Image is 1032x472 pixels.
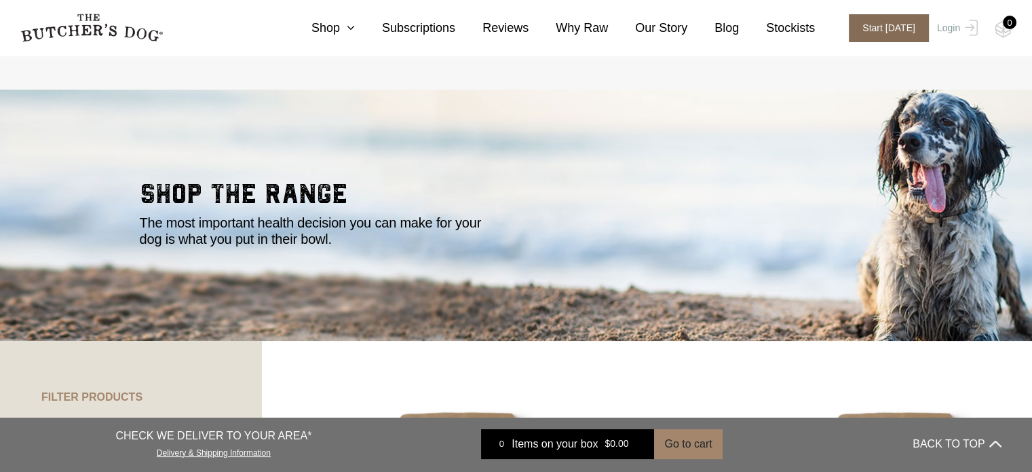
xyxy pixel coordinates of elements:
[608,19,687,37] a: Our Story
[491,437,512,451] div: 0
[934,14,978,42] a: Login
[115,428,311,444] p: CHECK WE DELIVER TO YOUR AREA*
[481,429,654,459] a: 0 Items on your box $0.00
[284,19,355,37] a: Shop
[1003,16,1016,29] div: 0
[355,19,455,37] a: Subscriptions
[157,445,271,458] a: Delivery & Shipping Information
[835,14,934,42] a: Start [DATE]
[654,429,722,459] button: Go to cart
[140,215,499,247] p: The most important health decision you can make for your dog is what you put in their bowl.
[512,436,598,452] span: Items on your box
[995,20,1012,38] img: TBD_Cart-Empty.png
[605,439,610,450] span: $
[140,181,893,215] h2: shop the range
[529,19,608,37] a: Why Raw
[605,439,628,450] bdi: 0.00
[849,14,929,42] span: Start [DATE]
[455,19,529,37] a: Reviews
[739,19,815,37] a: Stockists
[913,428,1001,460] button: BACK TO TOP
[687,19,739,37] a: Blog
